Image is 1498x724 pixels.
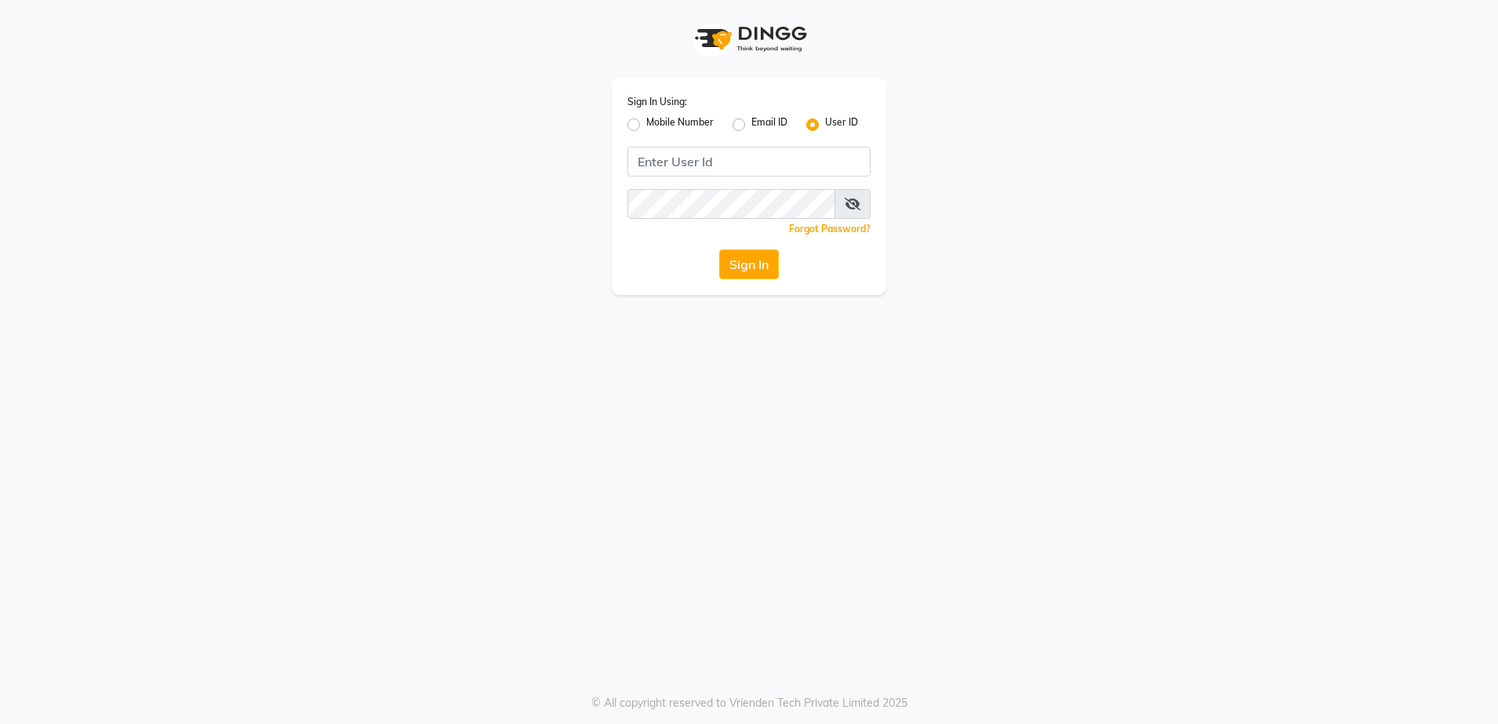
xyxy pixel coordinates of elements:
label: Sign In Using: [627,95,687,109]
label: User ID [825,115,858,134]
button: Sign In [719,249,779,279]
label: Mobile Number [646,115,714,134]
img: logo1.svg [686,16,812,62]
a: Forgot Password? [789,223,871,235]
input: Username [627,147,871,176]
input: Username [627,189,835,219]
label: Email ID [751,115,787,134]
